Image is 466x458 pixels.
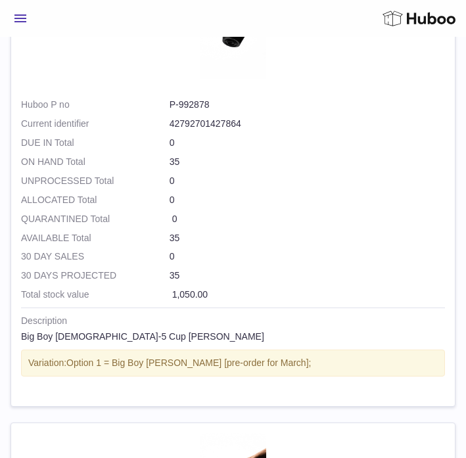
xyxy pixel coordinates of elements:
strong: Total stock value [21,288,170,301]
span: 0 [172,214,177,224]
strong: 30 DAY SALES [21,250,170,263]
span: Option 1 = Big Boy [PERSON_NAME] [pre-order for March]; [66,357,311,368]
strong: QUARANTINED Total [21,213,170,225]
strong: AVAILABLE Total [21,232,170,244]
dd: 42792701427864 [170,118,445,130]
td: 0 [21,194,445,213]
strong: UNPROCESSED Total [21,175,170,187]
div: Variation: [21,350,445,377]
td: 35 [21,156,445,175]
td: 0 [21,250,445,269]
dt: Current identifier [21,118,170,130]
dd: P-992878 [170,99,445,111]
span: 1,050.00 [172,289,208,300]
strong: 30 DAYS PROJECTED [21,269,170,282]
dt: Huboo P no [21,99,170,111]
strong: ALLOCATED Total [21,194,170,206]
strong: Description [21,315,445,331]
td: 0 [21,175,445,194]
td: 35 [21,232,445,251]
strong: DUE IN Total [21,137,170,149]
td: 0 [21,137,445,156]
div: Big Boy [DEMOGRAPHIC_DATA]-5 Cup [PERSON_NAME] [21,331,445,343]
td: 35 [21,269,445,288]
strong: ON HAND Total [21,156,170,168]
